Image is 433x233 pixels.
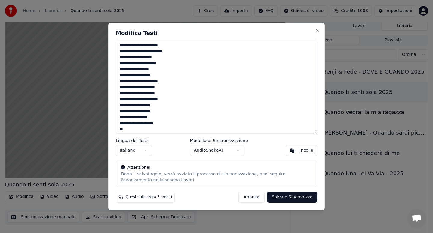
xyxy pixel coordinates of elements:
[121,171,312,183] div: Dopo il salvataggio, verrà avviato il processo di sincronizzazione, puoi seguire l'avanzamento ne...
[121,165,312,171] div: Attenzione!
[126,195,172,200] span: Questo utilizzerà 3 crediti
[116,30,317,36] h2: Modifica Testi
[238,192,265,203] button: Annulla
[286,145,317,156] button: Incolla
[190,138,248,143] label: Modello di Sincronizzazione
[116,138,152,143] label: Lingua dei Testi
[299,147,313,153] div: Incolla
[267,192,317,203] button: Salva e Sincronizza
